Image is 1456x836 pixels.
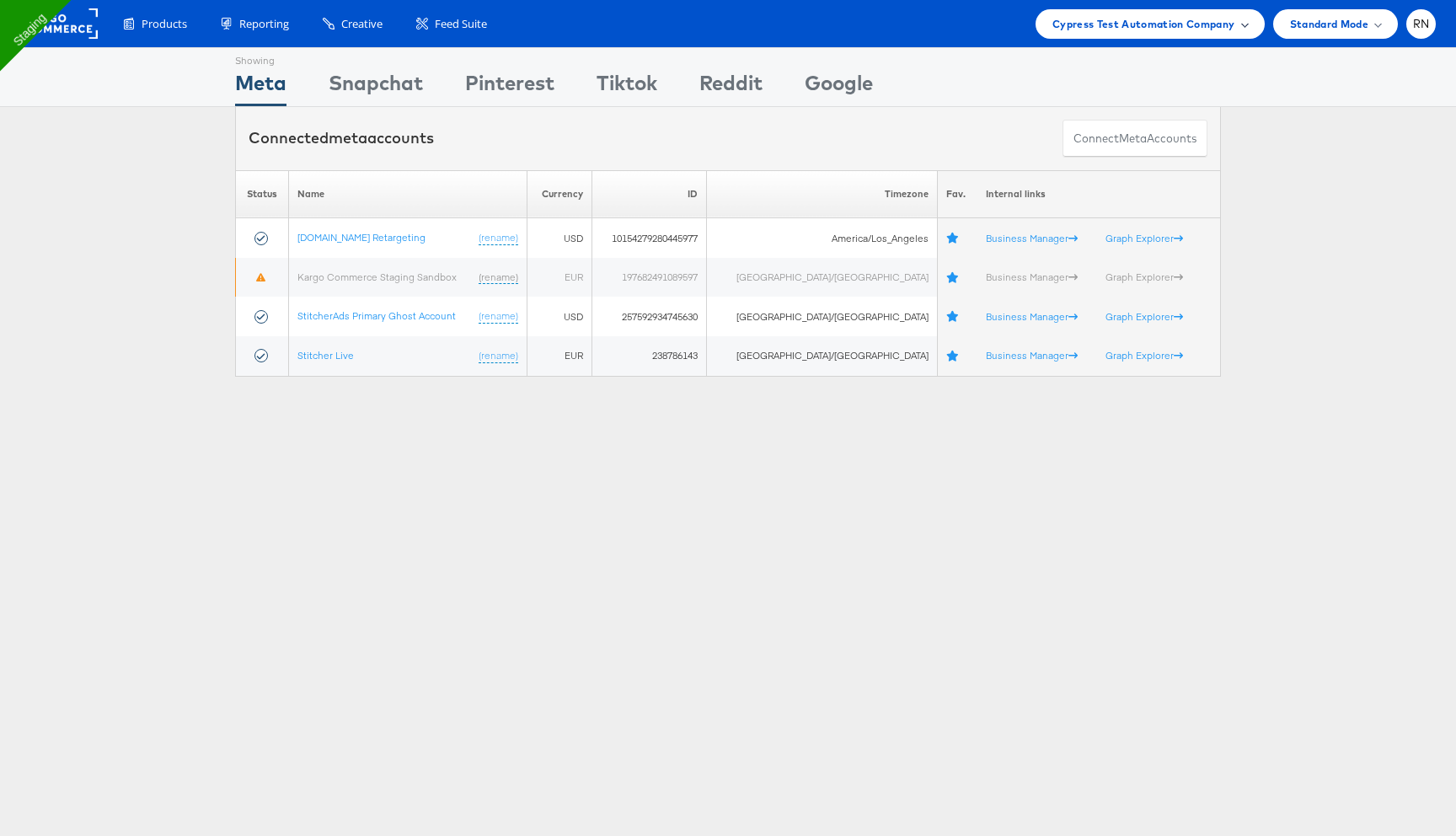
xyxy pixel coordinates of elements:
div: Tiktok [597,68,657,106]
div: Pinterest [465,68,554,106]
td: USD [527,297,591,336]
a: Graph Explorer [1105,310,1183,323]
a: Graph Explorer [1105,349,1183,362]
span: Cypress Test Automation Company [1052,15,1235,33]
a: Graph Explorer [1105,232,1183,244]
th: Name [288,170,527,218]
a: StitcherAds Primary Ghost Account [297,309,456,322]
div: Google [805,68,873,106]
th: Status [236,170,289,218]
div: Reddit [699,68,763,106]
a: Business Manager [986,310,1078,323]
div: Snapchat [329,68,423,106]
span: Standard Mode [1290,15,1368,33]
td: 197682491089597 [592,258,707,297]
span: RN [1413,19,1430,29]
a: (rename) [479,349,518,363]
td: [GEOGRAPHIC_DATA]/[GEOGRAPHIC_DATA] [706,297,937,336]
td: America/Los_Angeles [706,218,937,258]
a: Kargo Commerce Staging Sandbox [297,271,457,283]
th: ID [592,170,707,218]
td: USD [527,218,591,258]
a: Business Manager [986,271,1078,283]
td: 257592934745630 [592,297,707,336]
td: EUR [527,258,591,297]
div: Connected accounts [249,127,434,149]
td: [GEOGRAPHIC_DATA]/[GEOGRAPHIC_DATA] [706,336,937,376]
a: Business Manager [986,232,1078,244]
span: meta [1119,131,1147,147]
a: Stitcher Live [297,349,354,362]
a: (rename) [479,271,518,285]
th: Timezone [706,170,937,218]
a: [DOMAIN_NAME] Retargeting [297,231,426,244]
a: (rename) [479,309,518,324]
th: Currency [527,170,591,218]
td: [GEOGRAPHIC_DATA]/[GEOGRAPHIC_DATA] [706,258,937,297]
span: Reporting [239,16,289,32]
span: meta [329,128,367,147]
span: Creative [341,16,383,32]
td: 10154279280445977 [592,218,707,258]
div: Meta [235,68,286,106]
div: Showing [235,48,286,68]
a: Graph Explorer [1105,271,1183,283]
a: Business Manager [986,349,1078,362]
td: 238786143 [592,336,707,376]
button: ConnectmetaAccounts [1063,120,1207,158]
a: (rename) [479,231,518,245]
td: EUR [527,336,591,376]
span: Products [142,16,187,32]
span: Feed Suite [435,16,487,32]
